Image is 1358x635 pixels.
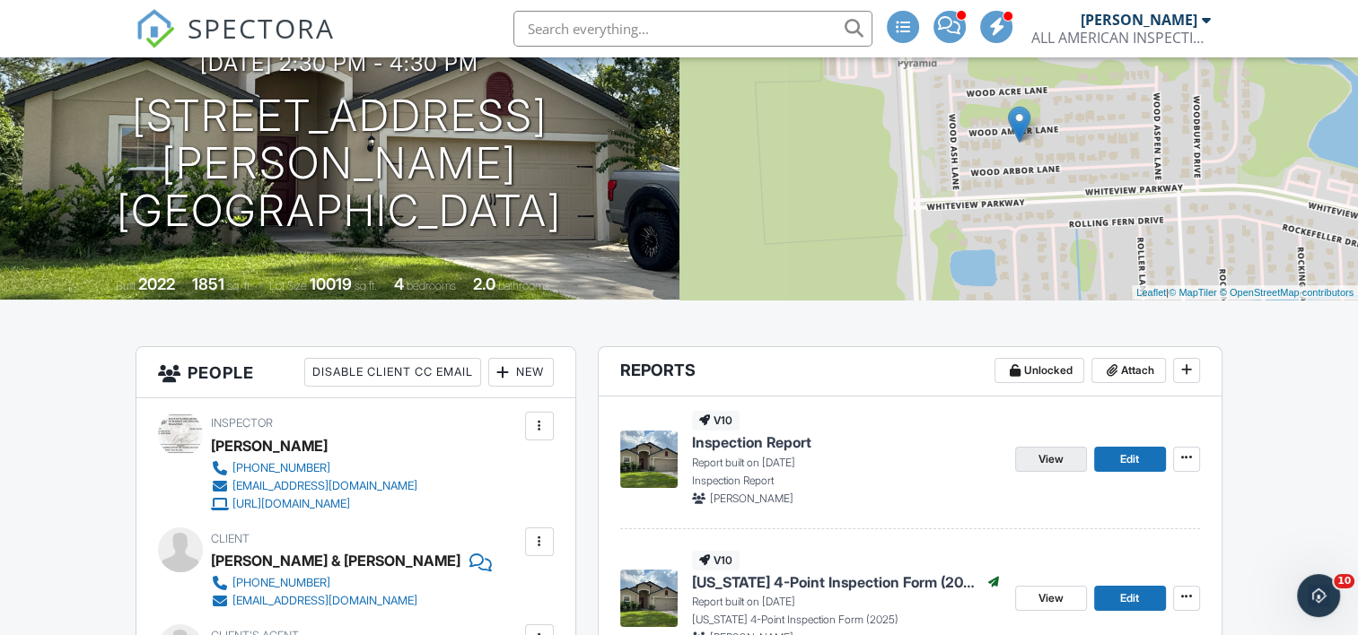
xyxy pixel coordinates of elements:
[269,279,307,292] span: Lot Size
[1220,287,1354,298] a: © OpenStreetMap contributors
[232,497,350,511] div: [URL][DOMAIN_NAME]
[200,51,478,75] h3: [DATE] 2:30 pm - 4:30 pm
[1169,287,1217,298] a: © MapTiler
[136,24,335,62] a: SPECTORA
[116,279,136,292] span: Built
[407,279,456,292] span: bedrooms
[232,576,330,590] div: [PHONE_NUMBER]
[1334,574,1354,588] span: 10
[211,547,460,574] div: [PERSON_NAME] & [PERSON_NAME]
[513,11,872,47] input: Search everything...
[211,532,250,545] span: Client
[473,274,495,293] div: 2.0
[211,574,477,592] a: [PHONE_NUMBER]
[211,495,417,513] a: [URL][DOMAIN_NAME]
[136,347,574,398] h3: People
[304,358,481,387] div: Disable Client CC Email
[488,358,554,387] div: New
[1031,29,1211,47] div: ALL AMERICAN INSPECTION SERVICES
[232,461,330,475] div: [PHONE_NUMBER]
[211,477,417,495] a: [EMAIL_ADDRESS][DOMAIN_NAME]
[211,416,273,430] span: Inspector
[394,274,404,293] div: 4
[232,479,417,493] div: [EMAIL_ADDRESS][DOMAIN_NAME]
[1081,11,1197,29] div: [PERSON_NAME]
[138,274,175,293] div: 2022
[1297,574,1340,617] iframe: Intercom live chat
[498,279,549,292] span: bathrooms
[211,432,328,459] div: [PERSON_NAME]
[310,274,352,293] div: 10019
[136,9,175,48] img: The Best Home Inspection Software - Spectora
[227,279,252,292] span: sq. ft.
[188,9,335,47] span: SPECTORA
[355,279,377,292] span: sq.ft.
[211,459,417,477] a: [PHONE_NUMBER]
[192,274,224,293] div: 1851
[29,92,651,234] h1: [STREET_ADDRESS][PERSON_NAME] [GEOGRAPHIC_DATA]
[1136,287,1166,298] a: Leaflet
[211,592,477,610] a: [EMAIL_ADDRESS][DOMAIN_NAME]
[232,594,417,608] div: [EMAIL_ADDRESS][DOMAIN_NAME]
[1132,285,1358,300] div: |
